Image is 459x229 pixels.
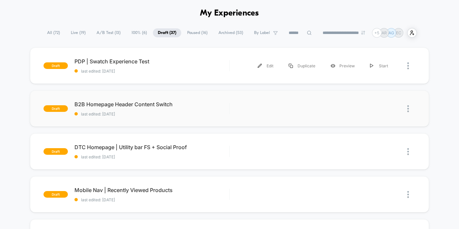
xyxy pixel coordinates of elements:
img: close [407,191,409,198]
span: draft [43,191,68,198]
img: menu [258,64,262,68]
span: Paused ( 16 ) [182,28,213,37]
span: DTC Homepage | Utility bar FS + Social Proof [74,144,229,150]
span: last edited: [DATE] [74,197,229,202]
h1: My Experiences [200,9,259,18]
p: AG [388,30,394,35]
span: 100% ( 6 ) [127,28,152,37]
img: close [407,105,409,112]
div: Edit [250,58,281,73]
span: draft [43,62,68,69]
span: Draft ( 37 ) [153,28,181,37]
span: draft [43,105,68,112]
span: Archived ( 53 ) [214,28,248,37]
p: EC [396,30,401,35]
span: last edited: [DATE] [74,69,229,74]
span: B2B Homepage Header Content Switch [74,101,229,108]
span: last edited: [DATE] [74,112,229,116]
img: close [407,62,409,69]
img: end [361,31,365,35]
span: All ( 72 ) [42,28,65,37]
div: Duplicate [281,58,323,73]
img: menu [289,64,293,68]
img: close [407,148,409,155]
span: Live ( 19 ) [66,28,91,37]
p: AR [382,30,387,35]
span: draft [43,148,68,155]
img: menu [370,64,373,68]
span: last edited: [DATE] [74,154,229,159]
span: Mobile Nav | Recently Viewed Products [74,187,229,193]
span: A/B Test ( 13 ) [92,28,126,37]
span: By Label [254,30,270,35]
div: + 5 [372,28,382,38]
span: PDP | Swatch Experience Test [74,58,229,65]
div: Start [362,58,396,73]
div: Preview [323,58,362,73]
